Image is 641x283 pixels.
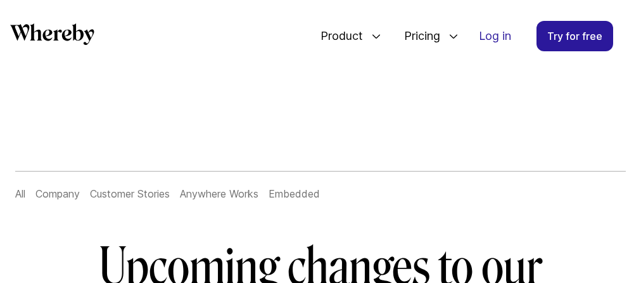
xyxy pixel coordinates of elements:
[15,187,25,200] a: All
[269,187,320,200] a: Embedded
[90,187,170,200] a: Customer Stories
[35,187,80,200] a: Company
[10,23,94,45] svg: Whereby
[391,15,443,57] span: Pricing
[469,22,521,51] a: Log in
[536,21,613,51] a: Try for free
[10,23,94,49] a: Whereby
[180,187,258,200] a: Anywhere Works
[308,15,366,57] span: Product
